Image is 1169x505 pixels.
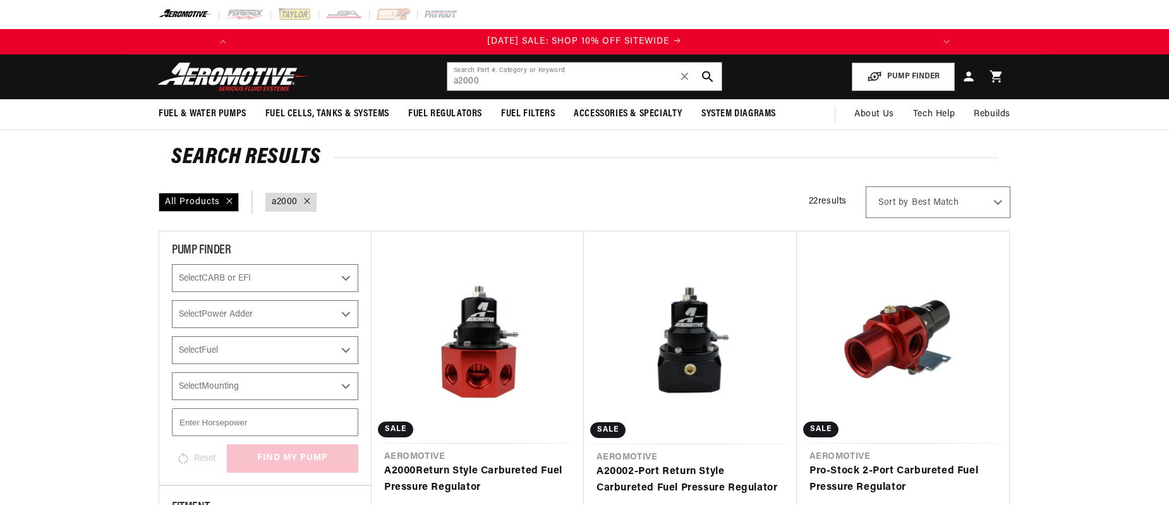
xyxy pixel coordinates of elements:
[236,35,934,49] a: [DATE] SALE: SHOP 10% OFF SITEWIDE
[845,99,904,130] a: About Us
[904,99,964,130] summary: Tech Help
[171,148,998,168] h2: Search Results
[256,99,399,129] summary: Fuel Cells, Tanks & Systems
[852,63,955,91] button: PUMP FINDER
[809,463,996,496] a: Pro-Stock 2-Port Carbureted Fuel Pressure Regulator
[399,99,492,129] summary: Fuel Regulators
[878,197,909,209] span: Sort by
[913,107,955,121] span: Tech Help
[866,186,1010,218] select: Sort by
[564,99,692,129] summary: Accessories & Specialty
[408,107,482,121] span: Fuel Regulators
[854,109,894,119] span: About Us
[574,107,682,121] span: Accessories & Specialty
[384,463,571,496] a: A2000Return Style Carbureted Fuel Pressure Regulator
[487,37,669,46] span: [DATE] SALE: SHOP 10% OFF SITEWIDE
[154,62,312,92] img: Aeromotive
[492,99,564,129] summary: Fuel Filters
[172,408,358,436] input: Enter Horsepower
[272,195,298,209] a: a2000
[934,29,959,54] button: Translation missing: en.sections.announcements.next_announcement
[172,300,358,328] select: Power Adder
[809,197,847,206] span: 22 results
[701,107,776,121] span: System Diagrams
[964,99,1020,130] summary: Rebuilds
[694,63,722,90] button: search button
[692,99,785,129] summary: System Diagrams
[172,336,358,364] select: Fuel
[210,29,236,54] button: Translation missing: en.sections.announcements.previous_announcement
[172,264,358,292] select: CARB or EFI
[236,35,934,49] div: 1 of 3
[159,193,239,212] div: All Products
[447,63,722,90] input: Search by Part Number, Category or Keyword
[501,107,555,121] span: Fuel Filters
[159,107,246,121] span: Fuel & Water Pumps
[679,66,691,87] span: ✕
[149,99,256,129] summary: Fuel & Water Pumps
[172,244,231,257] span: PUMP FINDER
[974,107,1010,121] span: Rebuilds
[172,372,358,400] select: Mounting
[127,29,1042,54] slideshow-component: Translation missing: en.sections.announcements.announcement_bar
[265,107,389,121] span: Fuel Cells, Tanks & Systems
[236,35,934,49] div: Announcement
[597,464,784,496] a: A20002-Port Return Style Carbureted Fuel Pressure Regulator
